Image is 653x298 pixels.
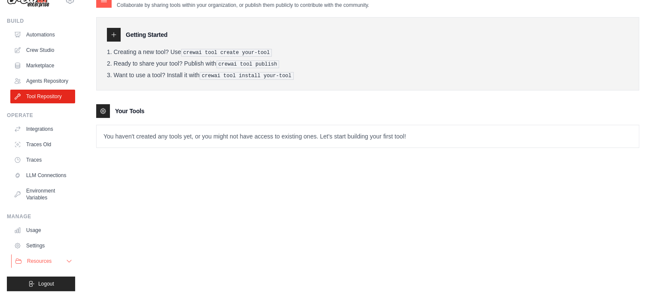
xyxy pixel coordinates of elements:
[10,122,75,136] a: Integrations
[107,48,629,57] li: Creating a new tool? Use
[10,239,75,253] a: Settings
[7,18,75,24] div: Build
[115,107,144,115] h3: Your Tools
[27,258,52,265] span: Resources
[7,277,75,291] button: Logout
[10,169,75,182] a: LLM Connections
[11,254,76,268] button: Resources
[7,213,75,220] div: Manage
[117,2,369,9] p: Collaborate by sharing tools within your organization, or publish them publicly to contribute wit...
[126,30,167,39] h3: Getting Started
[10,138,75,151] a: Traces Old
[181,49,272,57] pre: crewai tool create your-tool
[38,280,54,287] span: Logout
[10,43,75,57] a: Crew Studio
[10,90,75,103] a: Tool Repository
[10,59,75,72] a: Marketplace
[10,153,75,167] a: Traces
[10,223,75,237] a: Usage
[107,60,629,68] li: Ready to share your tool? Publish with
[200,72,294,80] pre: crewai tool install your-tool
[107,72,629,80] li: Want to use a tool? Install it with
[10,28,75,42] a: Automations
[10,184,75,205] a: Environment Variables
[216,60,279,68] pre: crewai tool publish
[7,112,75,119] div: Operate
[97,125,639,147] p: You haven't created any tools yet, or you might not have access to existing ones. Let's start bui...
[10,74,75,88] a: Agents Repository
